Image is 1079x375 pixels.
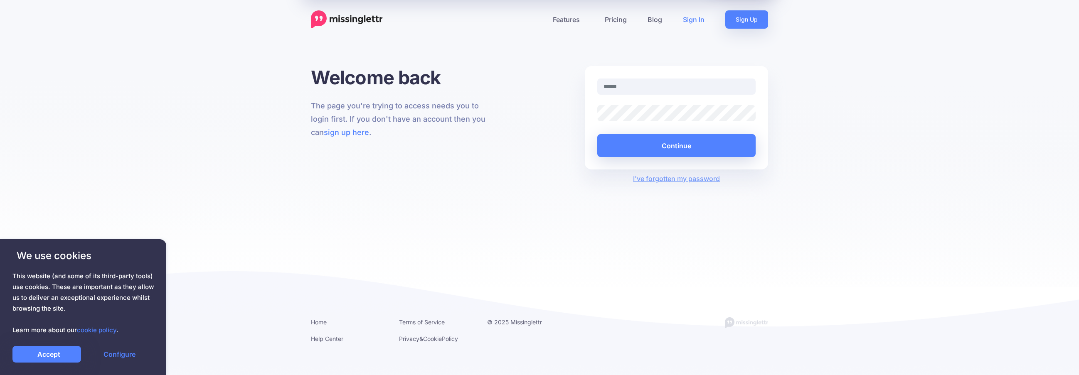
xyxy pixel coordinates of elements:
span: We use cookies [12,248,154,263]
span: This website (and some of its third-party tools) use cookies. These are important as they allow u... [12,271,154,336]
p: The page you're trying to access needs you to login first. If you don't have an account then you ... [311,99,494,139]
button: Continue [597,134,756,157]
a: Sign Up [725,10,768,29]
a: cookie policy [77,326,116,334]
a: Home [311,319,327,326]
a: Blog [637,10,673,29]
a: Terms of Service [399,319,445,326]
li: & Policy [399,333,475,344]
a: Features [542,10,594,29]
a: I've forgotten my password [633,174,720,183]
a: Pricing [594,10,637,29]
a: Accept [12,346,81,363]
a: Cookie [423,335,442,342]
a: Sign In [673,10,715,29]
a: Help Center [311,335,343,342]
a: Privacy [399,335,419,342]
h1: Welcome back [311,66,494,89]
a: sign up here [324,128,369,137]
li: © 2025 Missinglettr [487,317,563,327]
a: Configure [85,346,154,363]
